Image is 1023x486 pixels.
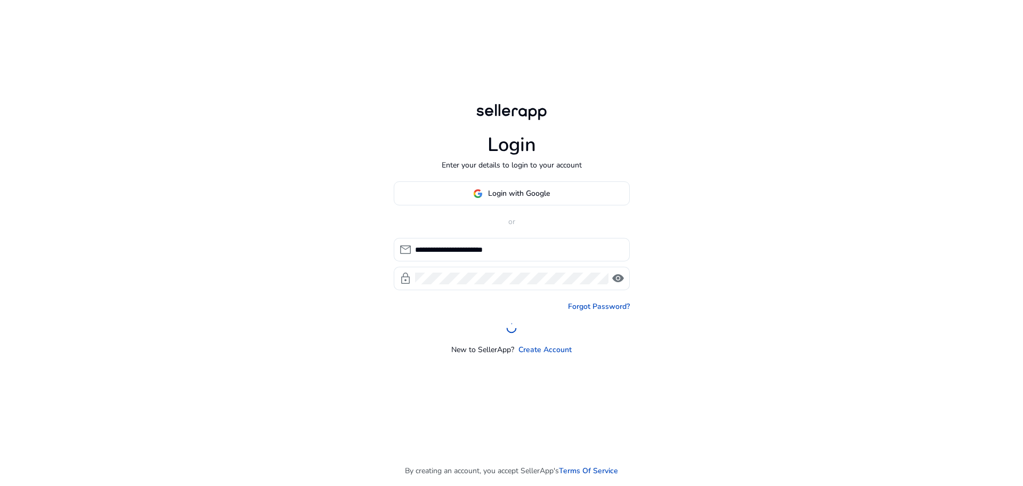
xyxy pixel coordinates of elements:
button: Login with Google [394,181,630,205]
span: mail [399,243,412,256]
p: or [394,216,630,227]
a: Forgot Password? [568,301,630,312]
a: Create Account [518,344,572,355]
p: New to SellerApp? [451,344,514,355]
a: Terms Of Service [559,465,618,476]
span: visibility [612,272,624,285]
span: lock [399,272,412,285]
img: google-logo.svg [473,189,483,198]
h1: Login [488,133,536,156]
p: Enter your details to login to your account [442,160,582,171]
span: Login with Google [488,188,550,199]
